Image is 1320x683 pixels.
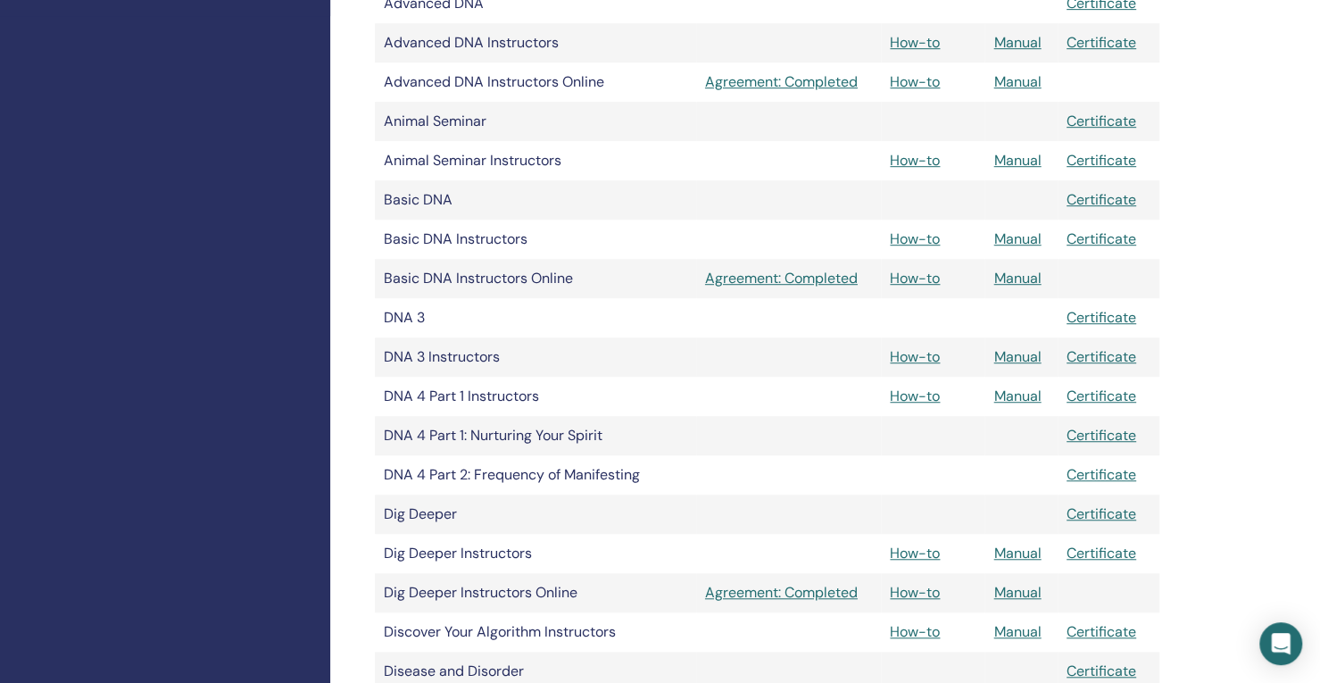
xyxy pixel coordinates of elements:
[993,583,1041,602] a: Manual
[705,71,872,93] a: Agreement: Completed
[375,573,696,612] td: Dig Deeper Instructors Online
[890,229,940,248] a: How-to
[1067,544,1136,562] a: Certificate
[1067,229,1136,248] a: Certificate
[1259,622,1302,665] div: Open Intercom Messenger
[1067,662,1136,680] a: Certificate
[375,455,696,495] td: DNA 4 Part 2: Frequency of Manifesting
[375,495,696,534] td: Dig Deeper
[993,33,1041,52] a: Manual
[375,337,696,377] td: DNA 3 Instructors
[993,347,1041,366] a: Manual
[375,180,696,220] td: Basic DNA
[890,33,940,52] a: How-to
[993,544,1041,562] a: Manual
[890,583,940,602] a: How-to
[375,416,696,455] td: DNA 4 Part 1: Nurturing Your Spirit
[1067,387,1136,405] a: Certificate
[375,259,696,298] td: Basic DNA Instructors Online
[375,102,696,141] td: Animal Seminar
[1067,151,1136,170] a: Certificate
[375,377,696,416] td: DNA 4 Part 1 Instructors
[375,220,696,259] td: Basic DNA Instructors
[375,612,696,652] td: Discover Your Algorithm Instructors
[890,72,940,91] a: How-to
[375,62,696,102] td: Advanced DNA Instructors Online
[890,347,940,366] a: How-to
[993,387,1041,405] a: Manual
[1067,622,1136,641] a: Certificate
[993,72,1041,91] a: Manual
[890,622,940,641] a: How-to
[375,298,696,337] td: DNA 3
[993,229,1041,248] a: Manual
[1067,504,1136,523] a: Certificate
[1067,190,1136,209] a: Certificate
[993,269,1041,287] a: Manual
[890,387,940,405] a: How-to
[890,544,940,562] a: How-to
[375,534,696,573] td: Dig Deeper Instructors
[705,582,872,604] a: Agreement: Completed
[1067,308,1136,327] a: Certificate
[1067,347,1136,366] a: Certificate
[890,151,940,170] a: How-to
[993,151,1041,170] a: Manual
[375,141,696,180] td: Animal Seminar Instructors
[1067,33,1136,52] a: Certificate
[705,268,872,289] a: Agreement: Completed
[993,622,1041,641] a: Manual
[890,269,940,287] a: How-to
[375,23,696,62] td: Advanced DNA Instructors
[1067,426,1136,445] a: Certificate
[1067,112,1136,130] a: Certificate
[1067,465,1136,484] a: Certificate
